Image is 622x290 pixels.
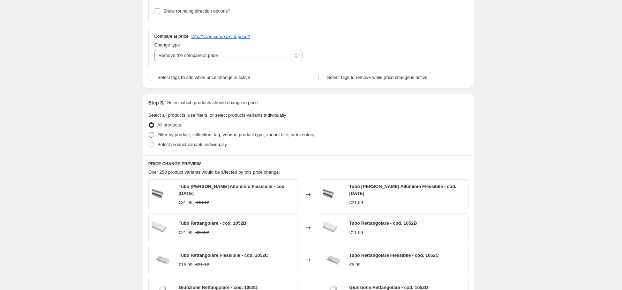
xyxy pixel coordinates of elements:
button: What's the compare at price? [191,34,250,39]
span: Change type [154,42,180,48]
p: Select which products should change in price [167,99,258,106]
img: tubazione_1052B_80x.png [152,217,173,238]
div: €31.99 [179,199,193,206]
span: Tubo [PERSON_NAME] Alluminio Flessibile - cod. [DATE] [179,184,286,196]
img: tubo-rotondo-alluminio-flessibile-l3000-o150-cod-1052ad_80x.png [323,184,344,205]
span: Giunzione Rettangolare - cod. 1052D [349,285,428,290]
h3: Compare at price [154,34,188,39]
div: €5.99 [349,261,361,268]
span: Select tags to remove while price change is active [327,75,428,80]
span: Tubo Rettangolare - cod. 1052B [179,220,246,226]
strike: €29.92 [195,229,209,236]
div: €11.99 [349,229,363,236]
div: €21.99 [349,199,363,206]
span: Filter by product, collection, tag, vendor, product type, variant title, or inventory [157,132,314,137]
span: Tubo Rettangolare - cod. 1052B [349,220,417,226]
h6: PRICE CHANGE PREVIEW [148,161,469,167]
span: Giunzione Rettangolare - cod. 1052D [179,285,257,290]
div: €21.99 [179,229,193,236]
div: €15.99 [179,261,193,268]
strike: €43.12 [195,199,209,206]
span: Tubo [PERSON_NAME] Alluminio Flessibile - cod. [DATE] [349,184,456,196]
img: tubo-rotondo-alluminio-flessibile-l3000-o150-cod-1052ad_80x.png [152,184,173,205]
span: All products [157,122,181,128]
h2: Step 3. [148,99,164,106]
span: Tubo Rettangolare Flessibile - cod. 1052C [349,253,439,258]
span: Show rounding direction options? [163,8,230,14]
span: Select tags to add while price change is active [157,75,250,80]
img: tubazione_1052C_80x.png [152,249,173,270]
span: Over 250 product variants would be affected by this price change: [148,169,280,175]
img: tubazione_1052B_80x.png [323,217,344,238]
strike: €21.12 [195,261,209,268]
span: Tubo Rettangolare Flessibile - cod. 1052C [179,253,268,258]
img: tubazione_1052C_80x.png [323,249,344,270]
span: Select all products, use filters, or select products variants individually [148,113,286,118]
span: Select product variants individually [157,142,227,147]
